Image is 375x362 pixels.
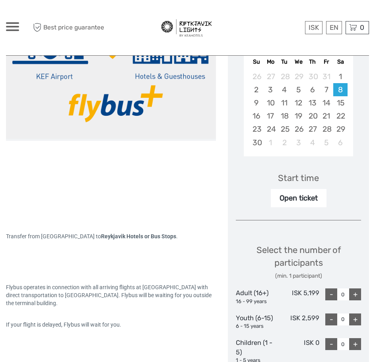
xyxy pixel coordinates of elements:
[333,56,347,67] div: Sa
[6,284,213,306] span: Flybus operates in connection with all arriving flights at [GEOGRAPHIC_DATA] with direct transpor...
[264,96,278,109] div: Choose Monday, November 10th, 2025
[249,109,263,123] div: Choose Sunday, November 16th, 2025
[31,21,104,34] span: Best price guarantee
[278,96,291,109] div: Choose Tuesday, November 11th, 2025
[11,14,90,20] p: We're away right now. Please check back later!
[278,136,291,149] div: Choose Tuesday, December 2nd, 2025
[278,70,291,83] div: Choose Tuesday, October 28th, 2025
[305,136,319,149] div: Choose Thursday, December 4th, 2025
[305,56,319,67] div: Th
[264,136,278,149] div: Choose Monday, December 1st, 2025
[319,109,333,123] div: Choose Friday, November 21st, 2025
[333,96,347,109] div: Choose Saturday, November 15th, 2025
[91,12,101,22] button: Open LiveChat chat widget
[264,123,278,136] div: Choose Monday, November 24th, 2025
[319,83,333,96] div: Choose Friday, November 7th, 2025
[249,136,263,149] div: Choose Sunday, November 30th, 2025
[326,21,342,34] div: EN
[333,123,347,136] div: Choose Saturday, November 29th, 2025
[278,172,319,184] div: Start time
[236,272,361,280] div: (min. 1 participant)
[264,109,278,123] div: Choose Monday, November 17th, 2025
[291,96,305,109] div: Choose Wednesday, November 12th, 2025
[278,313,319,330] div: ISK 2,599
[325,338,337,350] div: -
[6,321,121,328] span: If your flight is delayed, Flybus will wait for you.
[319,96,333,109] div: Choose Friday, November 14th, 2025
[305,109,319,123] div: Choose Thursday, November 20th, 2025
[291,109,305,123] div: Choose Wednesday, November 19th, 2025
[246,70,350,149] div: month 2025-11
[161,19,212,37] img: 101-176c781a-b593-4ce4-a17a-dea0efa8a601_logo_big.jpg
[333,83,347,96] div: Choose Saturday, November 8th, 2025
[278,288,319,305] div: ISK 5,199
[278,56,291,67] div: Tu
[291,56,305,67] div: We
[249,96,263,109] div: Choose Sunday, November 9th, 2025
[305,123,319,136] div: Choose Thursday, November 27th, 2025
[236,323,278,330] div: 6 - 15 years
[236,313,278,330] div: Youth (6-15)
[236,298,278,306] div: 16 - 99 years
[333,136,347,149] div: Choose Saturday, December 6th, 2025
[249,56,263,67] div: Su
[176,233,178,239] span: .
[291,123,305,136] div: Choose Wednesday, November 26th, 2025
[305,83,319,96] div: Choose Thursday, November 6th, 2025
[325,313,337,325] div: -
[319,70,333,83] div: Choose Friday, October 31st, 2025
[349,288,361,300] div: +
[264,56,278,67] div: Mo
[359,23,365,31] span: 0
[305,70,319,83] div: Choose Thursday, October 30th, 2025
[278,83,291,96] div: Choose Tuesday, November 4th, 2025
[309,23,319,31] span: ISK
[249,70,263,83] div: Choose Sunday, October 26th, 2025
[291,70,305,83] div: Choose Wednesday, October 29th, 2025
[6,233,176,239] span: Transfer from [GEOGRAPHIC_DATA] to
[249,83,263,96] div: Choose Sunday, November 2nd, 2025
[271,189,326,207] div: Open ticket
[264,83,278,96] div: Choose Monday, November 3rd, 2025
[249,123,263,136] div: Choose Sunday, November 23rd, 2025
[236,288,278,305] div: Adult (16+)
[333,109,347,123] div: Choose Saturday, November 22nd, 2025
[291,136,305,149] div: Choose Wednesday, December 3rd, 2025
[349,313,361,325] div: +
[264,70,278,83] div: Choose Monday, October 27th, 2025
[319,56,333,67] div: Fr
[236,244,361,280] div: Select the number of participants
[325,288,337,300] div: -
[333,70,347,83] div: Choose Saturday, November 1st, 2025
[305,96,319,109] div: Choose Thursday, November 13th, 2025
[349,338,361,350] div: +
[319,136,333,149] div: Choose Friday, December 5th, 2025
[278,123,291,136] div: Choose Tuesday, November 25th, 2025
[278,109,291,123] div: Choose Tuesday, November 18th, 2025
[101,233,176,239] strong: Reykjavik Hotels or Bus Stops
[291,83,305,96] div: Choose Wednesday, November 5th, 2025
[319,123,333,136] div: Choose Friday, November 28th, 2025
